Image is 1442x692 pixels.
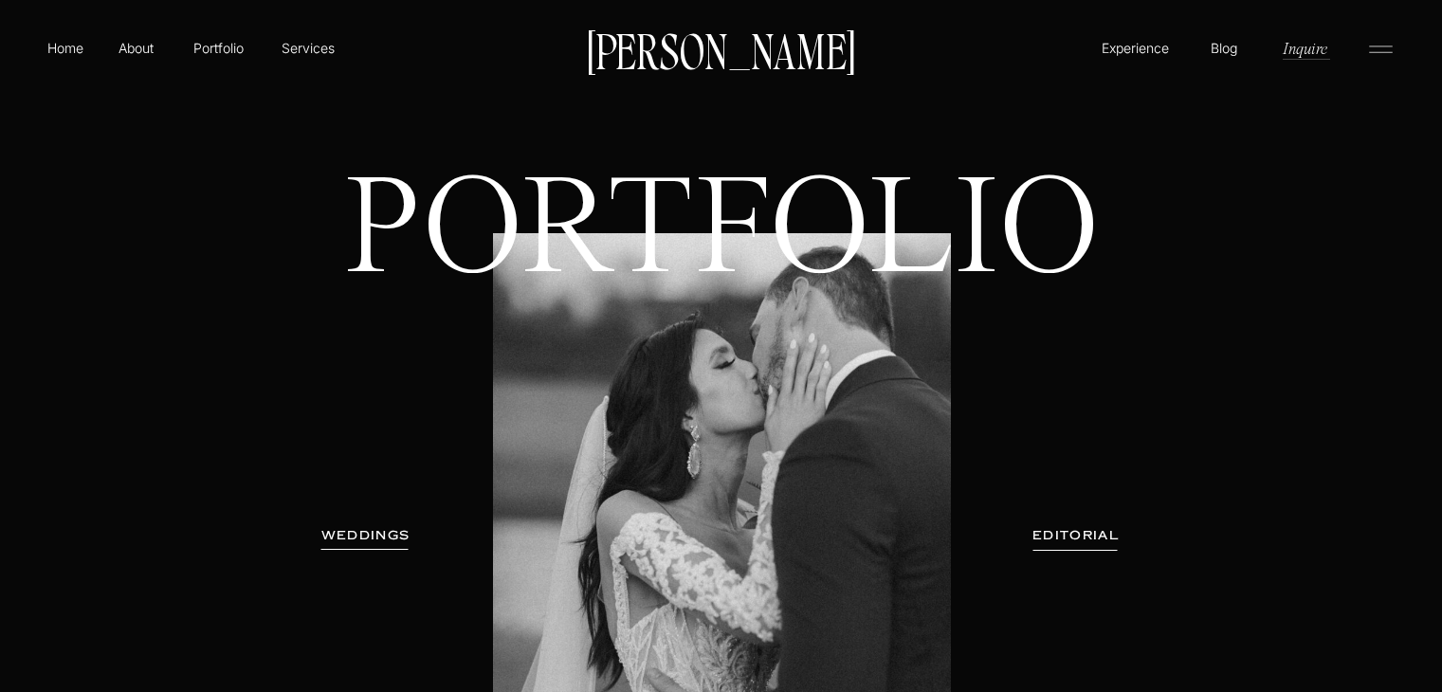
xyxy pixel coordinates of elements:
[578,29,865,69] a: [PERSON_NAME]
[1099,38,1172,58] a: Experience
[1281,37,1329,59] a: Inquire
[44,38,87,58] a: Home
[280,38,336,58] a: Services
[1206,38,1242,57] a: Blog
[1007,526,1145,545] a: EDITORIAL
[115,38,157,57] a: About
[185,38,252,58] a: Portfolio
[306,526,426,545] a: WEDDINGS
[312,171,1132,426] h1: PORTFOLIO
